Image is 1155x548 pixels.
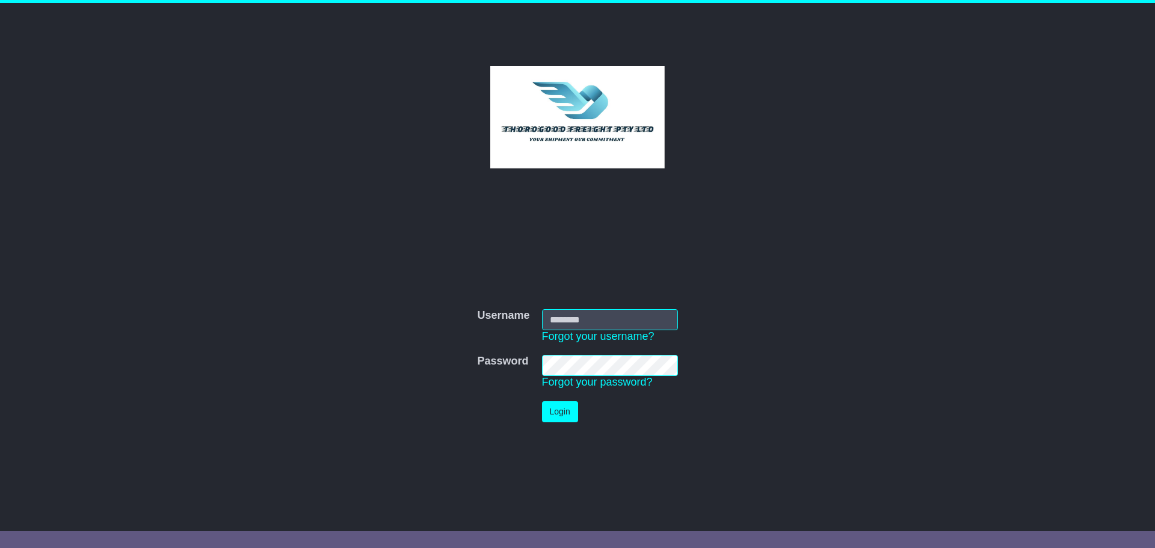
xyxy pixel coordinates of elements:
[477,355,528,368] label: Password
[490,66,665,168] img: Thorogood Freight Pty Ltd
[477,309,529,322] label: Username
[542,330,654,342] a: Forgot your username?
[542,376,653,388] a: Forgot your password?
[542,401,578,422] button: Login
